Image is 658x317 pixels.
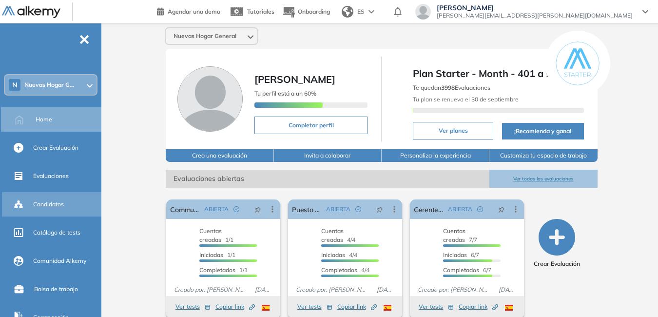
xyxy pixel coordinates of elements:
span: pushpin [254,205,261,213]
span: 7/7 [443,227,477,243]
span: ES [357,7,365,16]
button: Customiza tu espacio de trabajo [489,149,597,162]
span: Iniciadas [443,251,467,258]
span: N [12,81,18,89]
span: Iniciadas [199,251,223,258]
span: Copiar link [337,302,377,311]
span: Candidatos [33,200,64,209]
button: Ver planes [413,122,493,139]
span: Tu plan se renueva el [413,96,519,103]
span: Crear Evaluación [534,259,580,268]
span: Copiar link [459,302,498,311]
span: Tu perfil está a un 60% [254,90,316,97]
span: check-circle [355,206,361,212]
button: Crea una evaluación [166,149,273,162]
span: [PERSON_NAME] [254,73,335,85]
span: Te quedan Evaluaciones [413,84,490,91]
span: Completados [199,266,235,274]
span: Crear Evaluación [33,143,78,152]
span: pushpin [498,205,505,213]
span: Bolsa de trabajo [34,285,78,294]
a: Community manager [170,199,200,219]
span: Agendar una demo [168,8,220,15]
span: Evaluaciones [33,172,69,180]
span: [DATE] [373,285,398,294]
span: Completados [443,266,479,274]
img: ESP [262,305,270,311]
span: pushpin [376,205,383,213]
span: Plan Starter - Month - 401 a 500 [413,66,583,81]
button: Ver tests [175,301,211,313]
span: [DATE] [251,285,276,294]
button: Completar perfil [254,117,368,134]
span: Completados [321,266,357,274]
img: world [342,6,353,18]
span: 6/7 [443,266,491,274]
span: Tutoriales [247,8,274,15]
span: 1/1 [199,227,233,243]
span: 6/7 [443,251,479,258]
button: Onboarding [282,1,330,22]
b: 30 de septiembre [470,96,519,103]
button: ¡Recomienda y gana! [502,123,584,139]
b: 3998 [441,84,455,91]
span: Cuentas creadas [443,227,465,243]
span: [PERSON_NAME][EMAIL_ADDRESS][PERSON_NAME][DOMAIN_NAME] [437,12,633,20]
span: 1/1 [199,266,248,274]
span: Cuentas creadas [199,227,222,243]
img: Logo [2,6,60,19]
span: [PERSON_NAME] [437,4,633,12]
span: Nuevas Hogar G... [24,81,74,89]
span: Creado por: [PERSON_NAME] [414,285,495,294]
span: check-circle [233,206,239,212]
a: Puesto polifuncional caja/ Ventas [292,199,322,219]
span: check-circle [477,206,483,212]
span: 1/1 [199,251,235,258]
span: 4/4 [321,266,369,274]
button: Copiar link [459,301,498,313]
a: Gerente de sucursal [414,199,444,219]
span: ABIERTA [448,205,472,214]
button: Copiar link [337,301,377,313]
img: ESP [384,305,391,311]
button: Personaliza la experiencia [382,149,489,162]
span: Iniciadas [321,251,345,258]
span: Creado por: [PERSON_NAME] [292,285,373,294]
span: Catálogo de tests [33,228,80,237]
span: 4/4 [321,227,355,243]
img: arrow [368,10,374,14]
span: Home [36,115,52,124]
button: pushpin [369,201,390,217]
span: Cuentas creadas [321,227,344,243]
span: Onboarding [298,8,330,15]
button: pushpin [491,201,512,217]
span: Creado por: [PERSON_NAME] [170,285,251,294]
img: ESP [505,305,513,311]
span: Comunidad Alkemy [33,257,86,265]
span: 4/4 [321,251,357,258]
button: Copiar link [215,301,255,313]
span: ABIERTA [326,205,350,214]
button: pushpin [247,201,269,217]
span: ABIERTA [204,205,229,214]
span: Evaluaciones abiertas [166,170,489,188]
img: Foto de perfil [177,66,243,132]
button: Invita a colaborar [274,149,382,162]
button: Ver todas las evaluaciones [489,170,597,188]
span: Nuevas Hogar General [174,32,236,40]
button: Ver tests [297,301,332,313]
a: Agendar una demo [157,5,220,17]
button: Ver tests [419,301,454,313]
span: Copiar link [215,302,255,311]
button: Crear Evaluación [534,219,580,268]
span: [DATE] [495,285,520,294]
